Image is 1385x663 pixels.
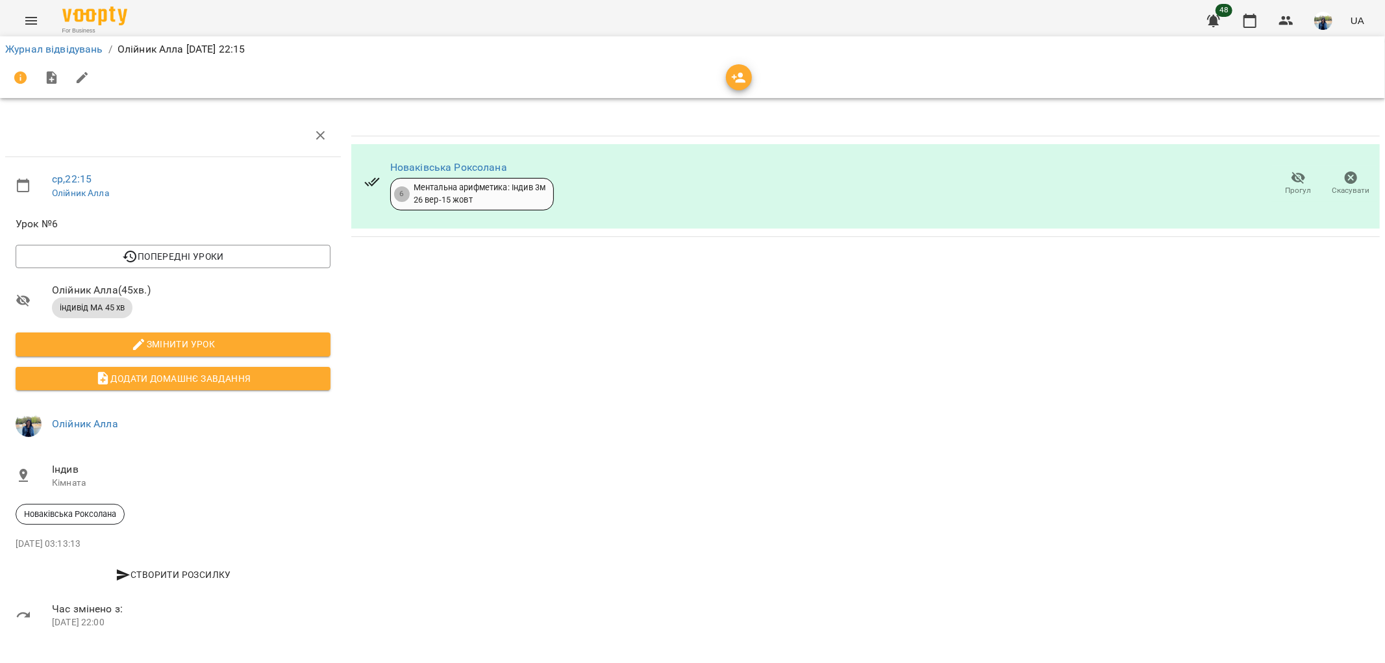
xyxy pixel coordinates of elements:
[62,27,127,35] span: For Business
[16,367,331,390] button: Додати домашнє завдання
[390,161,507,173] a: Новаківська Роксолана
[5,43,103,55] a: Журнал відвідувань
[16,216,331,232] span: Урок №6
[394,186,410,202] div: 6
[118,42,245,57] p: Олійник Алла [DATE] 22:15
[1216,4,1232,17] span: 48
[108,42,112,57] li: /
[1345,8,1369,32] button: UA
[21,567,325,582] span: Створити розсилку
[52,601,331,617] span: Час змінено з:
[1314,12,1332,30] img: 79bf113477beb734b35379532aeced2e.jpg
[52,477,331,490] p: Кімната
[26,336,320,352] span: Змінити урок
[16,332,331,356] button: Змінити урок
[16,411,42,437] img: 79bf113477beb734b35379532aeced2e.jpg
[52,616,331,629] p: [DATE] 22:00
[52,462,331,477] span: Індив
[62,6,127,25] img: Voopty Logo
[5,42,1380,57] nav: breadcrumb
[52,418,118,430] a: Олійник Алла
[52,188,109,198] a: Олійник Алла
[1325,166,1377,202] button: Скасувати
[52,173,92,185] a: ср , 22:15
[16,245,331,268] button: Попередні уроки
[16,5,47,36] button: Menu
[16,508,124,520] span: Новаківська Роксолана
[1272,166,1325,202] button: Прогул
[1286,185,1312,196] span: Прогул
[1332,185,1370,196] span: Скасувати
[52,282,331,298] span: Олійник Алла ( 45 хв. )
[1351,14,1364,27] span: UA
[16,563,331,586] button: Створити розсилку
[16,538,331,551] p: [DATE] 03:13:13
[26,371,320,386] span: Додати домашнє завдання
[52,302,132,314] span: індивід МА 45 хв
[414,182,545,206] div: Ментальна арифметика: Індив 3м 26 вер - 15 жовт
[26,249,320,264] span: Попередні уроки
[16,504,125,525] div: Новаківська Роксолана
